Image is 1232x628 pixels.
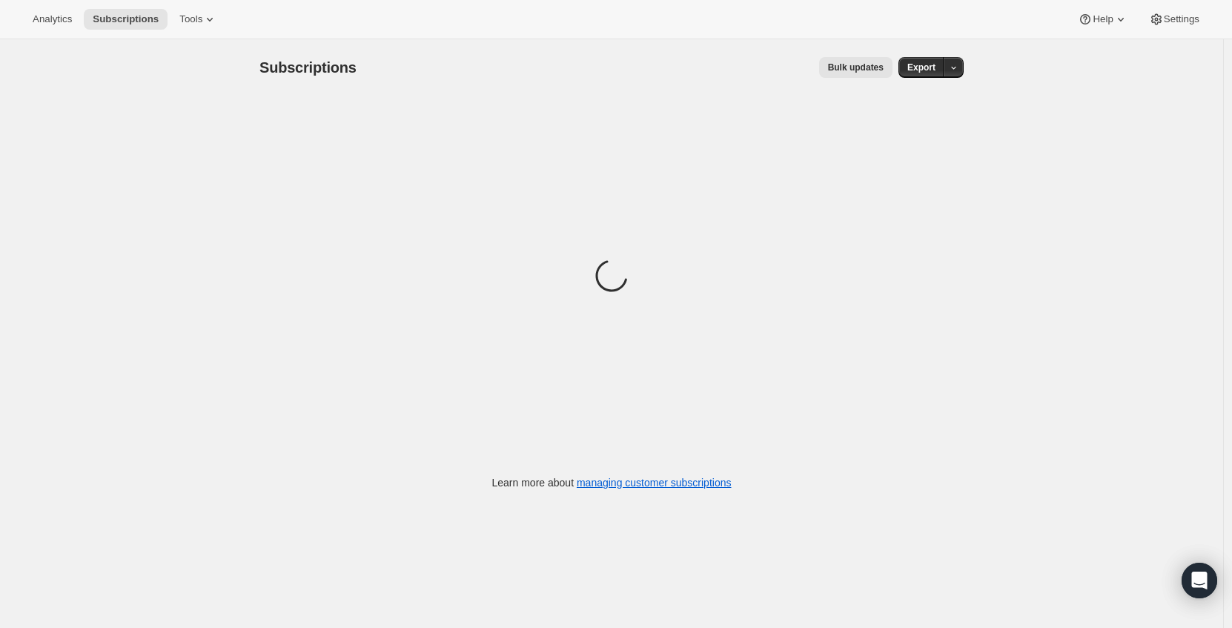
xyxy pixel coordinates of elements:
[492,475,732,490] p: Learn more about
[1140,9,1208,30] button: Settings
[1093,13,1113,25] span: Help
[577,477,732,489] a: managing customer subscriptions
[1069,9,1136,30] button: Help
[1164,13,1199,25] span: Settings
[898,57,944,78] button: Export
[1182,563,1217,598] div: Open Intercom Messenger
[93,13,159,25] span: Subscriptions
[33,13,72,25] span: Analytics
[828,62,884,73] span: Bulk updates
[819,57,892,78] button: Bulk updates
[179,13,202,25] span: Tools
[259,59,357,76] span: Subscriptions
[24,9,81,30] button: Analytics
[170,9,226,30] button: Tools
[84,9,168,30] button: Subscriptions
[907,62,935,73] span: Export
